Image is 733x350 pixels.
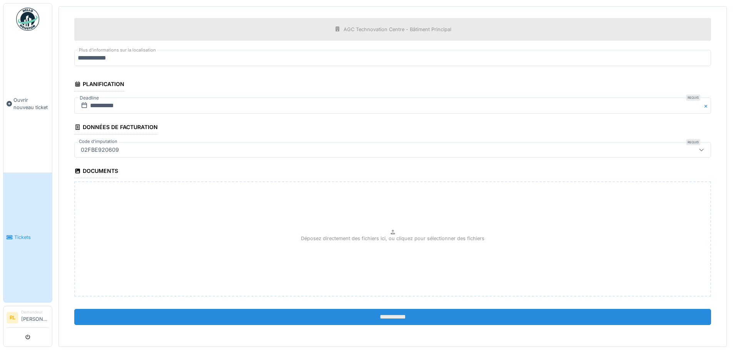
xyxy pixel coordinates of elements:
label: Plus d'informations sur la localisation [77,47,157,53]
div: Données de facturation [74,121,158,134]
li: RL [7,312,18,323]
span: Ouvrir nouveau ticket [13,96,49,111]
div: Planification [74,78,124,91]
a: Tickets [3,173,52,303]
div: 02FBE920609 [78,146,122,154]
div: AGC Technovation Centre - Bâtiment Principal [344,26,451,33]
div: Requis [686,95,700,101]
p: Déposez directement des fichiers ici, ou cliquez pour sélectionner des fichiers [301,235,484,242]
span: Tickets [14,234,49,241]
img: Badge_color-CXgf-gQk.svg [16,8,39,31]
div: Requis [686,139,700,145]
li: [PERSON_NAME] [21,309,49,326]
button: Close [703,98,711,114]
div: Documents [74,165,118,178]
a: Ouvrir nouveau ticket [3,35,52,173]
a: RL Demandeur[PERSON_NAME] [7,309,49,328]
div: Demandeur [21,309,49,315]
label: Code d'imputation [77,138,119,145]
label: Deadline [79,94,100,102]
